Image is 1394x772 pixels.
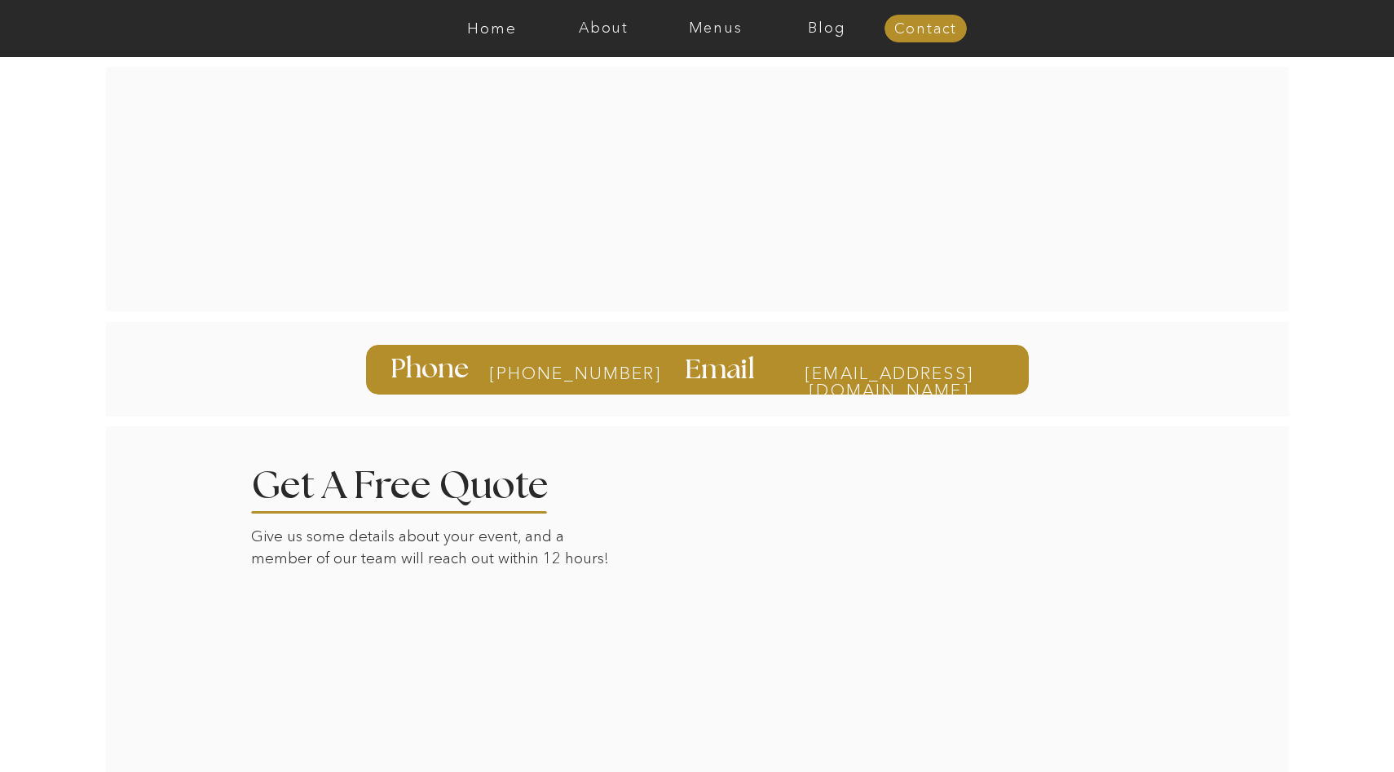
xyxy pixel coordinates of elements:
[548,20,660,37] a: About
[660,20,771,37] a: Menus
[884,21,967,37] a: Contact
[251,467,598,497] h2: Get A Free Quote
[685,356,760,382] h3: Email
[390,355,473,383] h3: Phone
[773,364,1005,380] a: [EMAIL_ADDRESS][DOMAIN_NAME]
[251,526,620,574] p: Give us some details about your event, and a member of our team will reach out within 12 hours!
[771,20,883,37] a: Blog
[436,20,548,37] a: Home
[489,364,619,382] a: [PHONE_NUMBER]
